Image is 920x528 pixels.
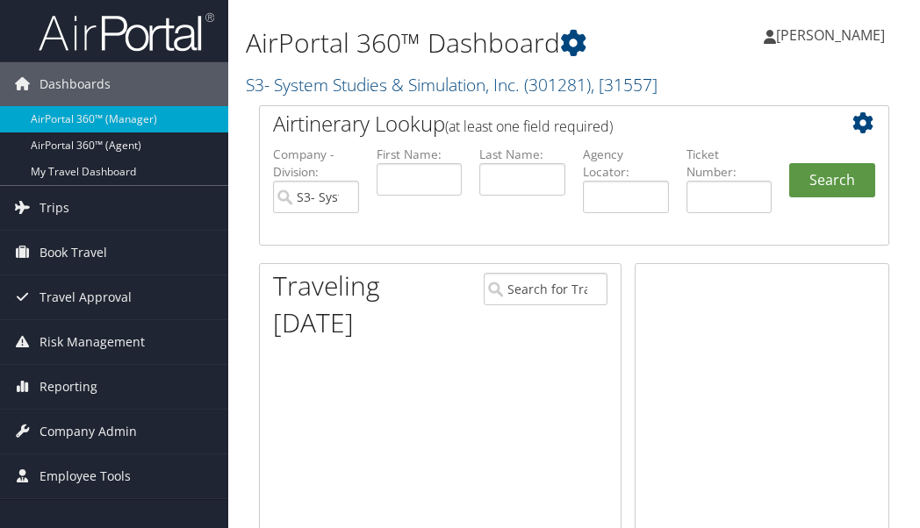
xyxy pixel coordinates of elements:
span: ( 301281 ) [524,73,591,96]
label: Company - Division: [273,146,359,182]
span: Trips [40,186,69,230]
label: Ticket Number: [686,146,773,182]
a: S3- System Studies & Simulation, Inc. [246,73,658,96]
span: , [ 31557 ] [591,73,658,96]
span: Reporting [40,365,97,409]
h2: Airtinerary Lookup [273,109,823,139]
label: First Name: [377,146,463,163]
h1: Traveling [DATE] [273,268,457,341]
img: airportal-logo.png [39,11,214,53]
span: [PERSON_NAME] [776,25,885,45]
span: Company Admin [40,410,137,453]
input: Search for Traveler [484,273,607,305]
label: Last Name: [479,146,565,163]
a: [PERSON_NAME] [764,9,902,61]
h1: AirPortal 360™ Dashboard [246,25,684,61]
span: Dashboards [40,62,111,106]
span: Book Travel [40,231,107,275]
label: Agency Locator: [583,146,669,182]
span: Travel Approval [40,275,132,319]
button: Search [789,163,875,198]
span: Employee Tools [40,454,131,498]
span: (at least one field required) [445,117,613,136]
span: Risk Management [40,320,145,364]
